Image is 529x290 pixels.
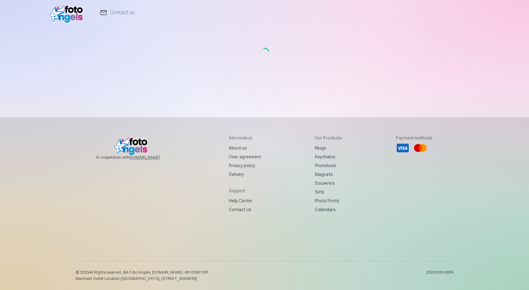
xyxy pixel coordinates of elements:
[229,188,261,194] h5: Support
[123,270,209,275] span: SIA Foto Angels, [DOMAIN_NAME]. 40103901591
[96,155,175,160] span: In cooperation with
[76,270,209,275] p: © 2025 All Rights reserved. ,
[396,135,433,141] h5: Payment methods
[76,276,209,281] p: Merchant Outlet Location [GEOGRAPHIC_DATA], [STREET_ADDRESS]
[129,155,175,160] a: [DOMAIN_NAME]
[315,152,342,161] a: Keychains
[396,141,410,155] li: Visa
[229,170,261,179] a: Delivery
[315,144,342,152] a: Mugs
[315,179,342,188] a: Souvenirs
[413,141,427,155] li: Mastercard
[315,170,342,179] a: Magnets
[229,161,261,170] a: Privacy policy
[426,270,453,281] p: 20251009.0859
[315,196,342,205] a: Photo prints
[315,188,342,196] a: Sets
[315,161,342,170] a: Photobook
[315,205,342,214] a: Calendars
[229,196,261,205] a: Help Center
[315,135,342,141] h5: Our products
[229,152,261,161] a: User agreement
[229,144,261,152] a: About us
[229,205,261,214] a: Contact us
[50,3,86,23] img: /fa1
[229,135,261,141] h5: Information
